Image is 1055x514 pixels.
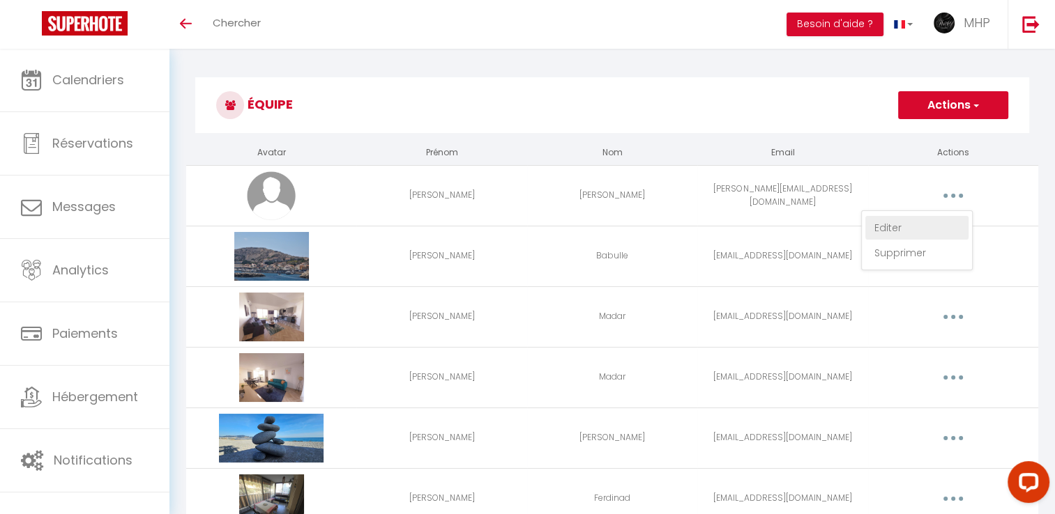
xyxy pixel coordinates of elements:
[186,141,356,165] th: Avatar
[52,325,118,342] span: Paiements
[247,171,296,220] img: avatar.png
[697,286,867,347] td: [EMAIL_ADDRESS][DOMAIN_NAME]
[213,15,261,30] span: Chercher
[239,353,304,402] img: 17400554945796.jpg
[52,198,116,215] span: Messages
[356,407,526,468] td: [PERSON_NAME]
[964,14,990,31] span: MHP
[996,455,1055,514] iframe: LiveChat chat widget
[527,165,697,226] td: [PERSON_NAME]
[527,226,697,286] td: Babulle
[356,347,526,407] td: [PERSON_NAME]
[219,414,324,462] img: 17400557096314.jpeg
[356,286,526,347] td: [PERSON_NAME]
[865,216,969,240] a: Editer
[527,141,697,165] th: Nom
[356,165,526,226] td: [PERSON_NAME]
[52,261,109,279] span: Analytics
[356,141,526,165] th: Prénom
[697,347,867,407] td: [EMAIL_ADDRESS][DOMAIN_NAME]
[54,451,132,469] span: Notifications
[898,91,1008,119] button: Actions
[697,165,867,226] td: [PERSON_NAME][EMAIL_ADDRESS][DOMAIN_NAME]
[234,232,309,281] img: 17400553787853.jpg
[697,407,867,468] td: [EMAIL_ADDRESS][DOMAIN_NAME]
[527,407,697,468] td: [PERSON_NAME]
[865,241,969,265] a: Supprimer
[934,13,955,33] img: ...
[697,226,867,286] td: [EMAIL_ADDRESS][DOMAIN_NAME]
[1022,15,1040,33] img: logout
[356,226,526,286] td: [PERSON_NAME]
[527,286,697,347] td: Madar
[52,71,124,88] span: Calendriers
[239,293,304,341] img: 17400555340729.jpg
[787,13,883,36] button: Besoin d'aide ?
[697,141,867,165] th: Email
[42,11,128,36] img: Super Booking
[195,77,1029,133] h3: Équipe
[527,347,697,407] td: Madar
[868,141,1038,165] th: Actions
[52,388,138,405] span: Hébergement
[52,134,133,152] span: Réservations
